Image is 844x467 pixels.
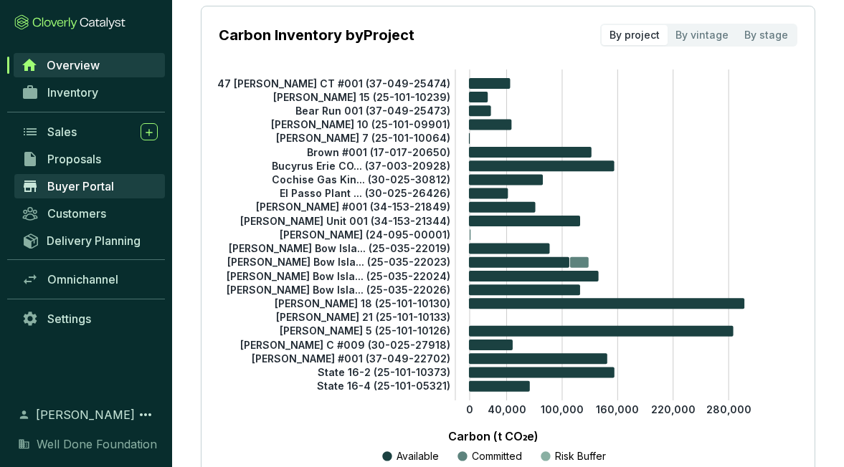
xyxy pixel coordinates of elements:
[47,206,106,221] span: Customers
[14,174,165,198] a: Buyer Portal
[307,145,450,158] tspan: Brown #001 (17-017-20650)
[651,403,696,415] tspan: 220,000
[240,339,450,351] tspan: [PERSON_NAME] C #009 (30-025-27918)
[47,152,101,166] span: Proposals
[219,25,414,45] p: Carbon Inventory by Project
[14,307,165,331] a: Settings
[14,147,165,171] a: Proposals
[295,105,450,117] tspan: Bear Run 001 (37-049-25473)
[47,58,100,72] span: Overview
[47,312,91,326] span: Settings
[227,284,450,296] tspan: [PERSON_NAME] Bow Isla... (25-035-22026)
[280,324,450,337] tspan: [PERSON_NAME] 5 (25-101-10126)
[14,228,165,252] a: Delivery Planning
[541,403,584,415] tspan: 100,000
[227,256,450,268] tspan: [PERSON_NAME] Bow Isla... (25-035-22023)
[602,25,668,45] div: By project
[47,85,98,100] span: Inventory
[14,201,165,226] a: Customers
[14,53,165,77] a: Overview
[668,25,736,45] div: By vintage
[240,215,450,227] tspan: [PERSON_NAME] Unit 001 (34-153-21344)
[276,132,450,144] tspan: [PERSON_NAME] 7 (25-101-10064)
[256,201,450,213] tspan: [PERSON_NAME] #001 (34-153-21849)
[276,311,450,323] tspan: [PERSON_NAME] 21 (25-101-10133)
[280,228,450,241] tspan: [PERSON_NAME] (24-095-00001)
[47,179,114,193] span: Buyer Portal
[14,267,165,292] a: Omnichannel
[272,173,450,186] tspan: Cochise Gas Kin... (30-025-30812)
[596,403,639,415] tspan: 160,000
[273,91,450,103] tspan: [PERSON_NAME] 15 (25-101-10239)
[556,449,607,463] p: Risk Buffer
[397,449,440,463] p: Available
[317,380,450,392] tspan: State 16-4 (25-101-05321)
[252,352,450,365] tspan: [PERSON_NAME] #001 (37-049-22702)
[280,187,450,199] tspan: El Passo Plant ... (30-025-26426)
[47,272,118,287] span: Omnichannel
[229,242,450,254] tspan: [PERSON_NAME] Bow Isla... (25-035-22019)
[271,118,450,130] tspan: [PERSON_NAME] 10 (25-101-09901)
[275,297,450,309] tspan: [PERSON_NAME] 18 (25-101-10130)
[37,435,157,453] span: Well Done Foundation
[14,80,165,105] a: Inventory
[227,269,450,281] tspan: [PERSON_NAME] Bow Isla... (25-035-22024)
[240,428,747,445] p: Carbon (t CO₂e)
[36,406,135,423] span: [PERSON_NAME]
[466,403,473,415] tspan: 0
[706,403,751,415] tspan: 280,000
[47,125,77,139] span: Sales
[600,24,797,47] div: segmented control
[14,120,165,144] a: Sales
[318,366,450,378] tspan: State 16-2 (25-101-10373)
[217,77,450,89] tspan: 47 [PERSON_NAME] CT #001 (37-049-25474)
[272,160,450,172] tspan: Bucyrus Erie CO... (37-003-20928)
[473,449,523,463] p: Committed
[488,403,526,415] tspan: 40,000
[47,233,141,248] span: Delivery Planning
[736,25,796,45] div: By stage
